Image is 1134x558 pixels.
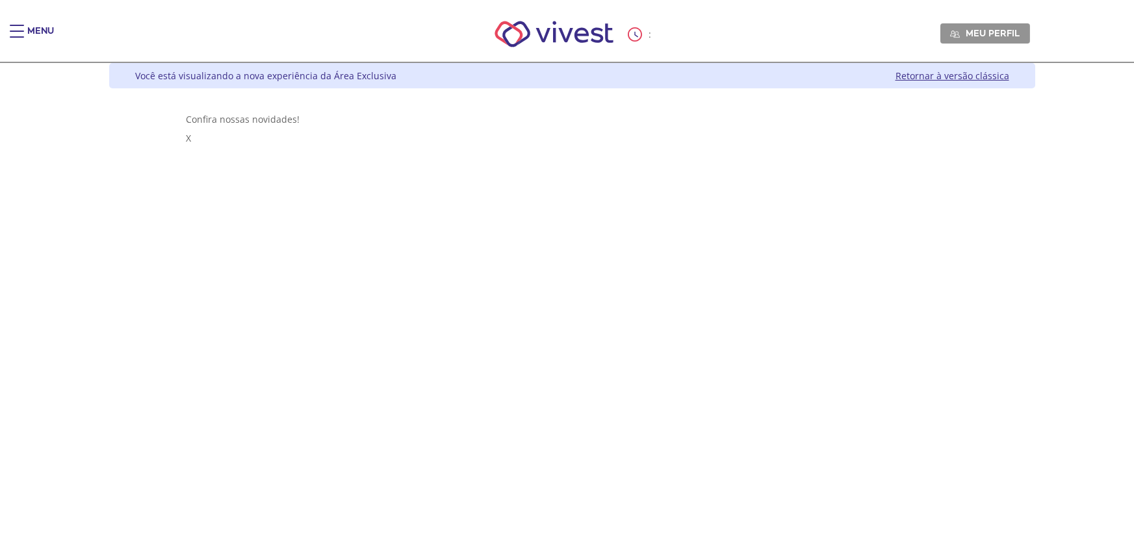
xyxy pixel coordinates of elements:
a: Meu perfil [940,23,1030,43]
div: Vivest [99,63,1035,558]
div: Você está visualizando a nova experiência da Área Exclusiva [135,70,396,82]
img: Meu perfil [950,29,960,39]
div: Menu [27,25,54,51]
a: Retornar à versão clássica [896,70,1009,82]
div: : [628,27,654,42]
img: Vivest [480,6,628,62]
div: Confira nossas novidades! [186,113,958,125]
span: Meu perfil [966,27,1020,39]
span: X [186,132,191,144]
